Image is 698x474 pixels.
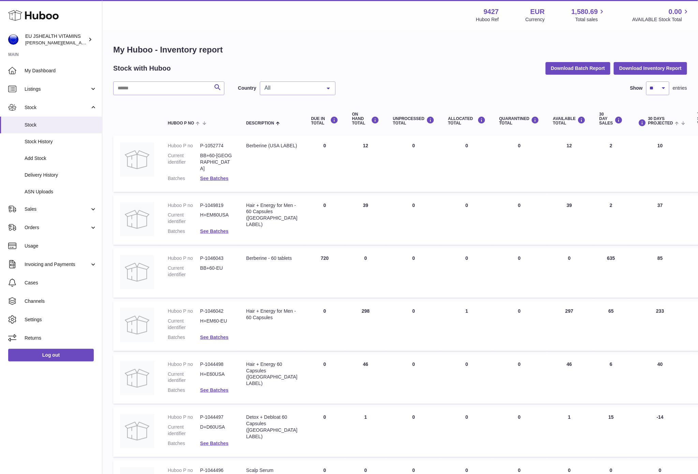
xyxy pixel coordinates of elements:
[648,117,673,125] span: 30 DAYS PROJECTED
[518,203,521,208] span: 0
[246,414,297,440] div: Detox + Debloat 60 Capsules ([GEOGRAPHIC_DATA] LABEL)
[630,407,691,457] td: -14
[8,34,18,45] img: laura@jessicasepel.com
[200,212,233,225] dd: H+EM60USA
[113,44,687,55] h1: My Huboo - Inventory report
[476,16,499,23] div: Huboo Ref
[25,86,90,92] span: Listings
[25,261,90,268] span: Invoicing and Payments
[120,308,154,342] img: product image
[593,248,630,298] td: 635
[345,301,386,351] td: 298
[386,195,441,245] td: 0
[25,40,137,45] span: [PERSON_NAME][EMAIL_ADDRESS][DOMAIN_NAME]
[120,414,154,448] img: product image
[630,85,643,91] label: Show
[546,407,593,457] td: 1
[386,248,441,298] td: 0
[571,7,598,16] span: 1,580.69
[25,298,97,305] span: Channels
[168,212,200,225] dt: Current identifier
[25,335,97,341] span: Returns
[614,62,687,74] button: Download Inventory Report
[571,7,606,23] a: 1,580.69 Total sales
[25,189,97,195] span: ASN Uploads
[393,116,434,125] div: UNPROCESSED Total
[168,371,200,384] dt: Current identifier
[168,424,200,437] dt: Current identifier
[168,440,200,447] dt: Batches
[25,122,97,128] span: Stock
[200,152,233,172] dd: BB+60-[GEOGRAPHIC_DATA]
[632,7,690,23] a: 0.00 AVAILABLE Stock Total
[386,407,441,457] td: 0
[441,407,492,457] td: 0
[546,301,593,351] td: 297
[200,265,233,278] dd: BB+60-EU
[630,248,691,298] td: 85
[632,16,690,23] span: AVAILABLE Stock Total
[200,424,233,437] dd: D+D60USA
[200,202,233,209] dd: P-1049819
[345,354,386,404] td: 46
[168,334,200,341] dt: Batches
[168,202,200,209] dt: Huboo P no
[8,349,94,361] a: Log out
[168,414,200,420] dt: Huboo P no
[246,121,274,125] span: Description
[25,104,90,111] span: Stock
[386,136,441,192] td: 0
[518,361,521,367] span: 0
[599,112,623,126] div: 30 DAY SALES
[200,361,233,368] dd: P-1044498
[200,467,233,474] dd: P-1044496
[168,387,200,394] dt: Batches
[168,175,200,182] dt: Batches
[238,85,256,91] label: Country
[168,152,200,172] dt: Current identifier
[120,143,154,177] img: product image
[630,195,691,245] td: 37
[200,255,233,262] dd: P-1046043
[200,176,228,181] a: See Batches
[120,255,154,289] img: product image
[200,228,228,234] a: See Batches
[200,387,228,393] a: See Batches
[345,136,386,192] td: 12
[304,195,345,245] td: 0
[200,143,233,149] dd: P-1052774
[546,62,611,74] button: Download Batch Report
[630,301,691,351] td: 233
[246,361,297,387] div: Hair + Energy 60 Capsules ([GEOGRAPHIC_DATA] LABEL)
[441,136,492,192] td: 0
[263,85,322,91] span: All
[553,116,586,125] div: AVAILABLE Total
[518,255,521,261] span: 0
[630,136,691,192] td: 10
[168,467,200,474] dt: Huboo P no
[304,136,345,192] td: 0
[499,116,539,125] div: QUARANTINED Total
[546,248,593,298] td: 0
[441,248,492,298] td: 0
[168,361,200,368] dt: Huboo P no
[304,301,345,351] td: 0
[304,248,345,298] td: 720
[669,7,682,16] span: 0.00
[575,16,606,23] span: Total sales
[345,195,386,245] td: 39
[593,195,630,245] td: 2
[120,361,154,395] img: product image
[525,16,545,23] div: Currency
[518,308,521,314] span: 0
[345,248,386,298] td: 0
[484,7,499,16] strong: 9427
[168,143,200,149] dt: Huboo P no
[25,138,97,145] span: Stock History
[200,308,233,314] dd: P-1046042
[593,301,630,351] td: 65
[518,143,521,148] span: 0
[345,407,386,457] td: 1
[25,33,87,46] div: EU JSHEALTH VITAMINS
[352,112,379,126] div: ON HAND Total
